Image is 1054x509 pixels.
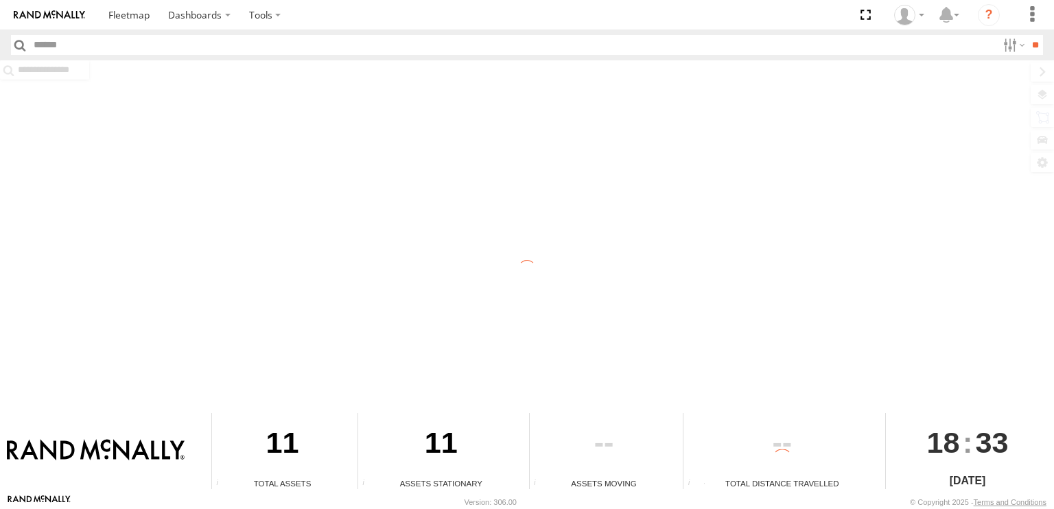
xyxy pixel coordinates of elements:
[7,439,185,462] img: Rand McNally
[212,477,353,489] div: Total Assets
[683,479,704,489] div: Total distance travelled by all assets within specified date range and applied filters
[358,477,524,489] div: Assets Stationary
[910,498,1046,506] div: © Copyright 2025 -
[14,10,85,20] img: rand-logo.svg
[974,498,1046,506] a: Terms and Conditions
[212,479,233,489] div: Total number of Enabled Assets
[998,35,1027,55] label: Search Filter Options
[530,479,550,489] div: Total number of assets current in transit.
[683,477,880,489] div: Total Distance Travelled
[358,413,524,477] div: 11
[530,477,679,489] div: Assets Moving
[927,413,960,472] span: 18
[978,4,1000,26] i: ?
[465,498,517,506] div: Version: 306.00
[889,5,929,25] div: Valeo Dash
[358,479,379,489] div: Total number of assets current stationary.
[212,413,353,477] div: 11
[8,495,71,509] a: Visit our Website
[886,473,1049,489] div: [DATE]
[976,413,1009,472] span: 33
[886,413,1049,472] div: :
